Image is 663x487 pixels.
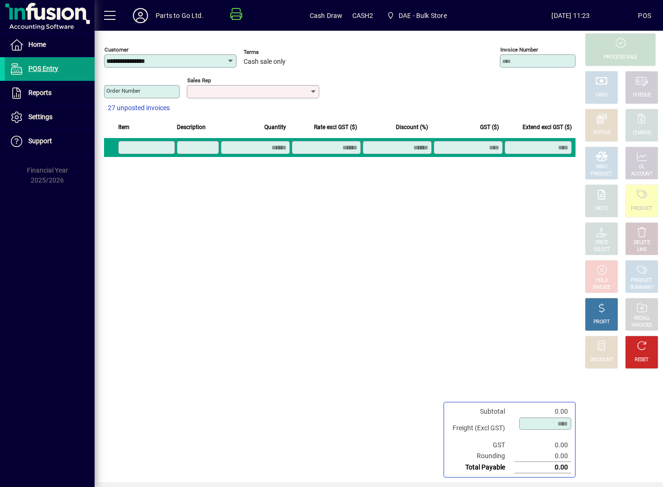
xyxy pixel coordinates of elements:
[5,81,95,105] a: Reports
[118,122,130,132] span: Item
[515,440,571,451] td: 0.00
[631,277,652,284] div: PRODUCT
[177,122,206,132] span: Description
[593,319,610,326] div: PROFIT
[593,284,610,291] div: INVOICE
[244,49,300,55] span: Terms
[156,8,204,23] div: Parts to Go Ltd.
[448,451,515,462] td: Rounding
[264,122,286,132] span: Quantity
[639,164,645,171] div: GL
[638,8,651,23] div: POS
[28,65,58,72] span: POS Entry
[310,8,343,23] span: Cash Draw
[28,113,52,121] span: Settings
[187,77,211,84] mat-label: Sales rep
[352,8,374,23] span: CASH2
[604,54,637,61] div: PROCESS SALE
[28,137,52,145] span: Support
[105,46,129,53] mat-label: Customer
[515,451,571,462] td: 0.00
[631,322,652,329] div: INVOICES
[448,406,515,417] td: Subtotal
[5,105,95,129] a: Settings
[634,315,650,322] div: RECALL
[593,130,611,137] div: EFTPOS
[504,8,638,23] span: [DATE] 11:23
[523,122,572,132] span: Extend excl GST ($)
[635,357,649,364] div: RESET
[591,171,612,178] div: PRODUCT
[399,8,447,23] span: DAE - Bulk Store
[500,46,538,53] mat-label: Invoice number
[28,89,52,96] span: Reports
[633,92,651,99] div: CHEQUE
[125,7,156,24] button: Profile
[244,58,286,66] span: Cash sale only
[637,246,646,253] div: LINE
[396,122,428,132] span: Discount (%)
[104,100,174,117] button: 27 unposted invoices
[515,406,571,417] td: 0.00
[448,417,515,440] td: Freight (Excl GST)
[590,357,613,364] div: DISCOUNT
[630,284,654,291] div: SUMMARY
[593,246,610,253] div: SELECT
[631,171,653,178] div: ACCOUNT
[108,103,170,113] span: 27 unposted invoices
[448,462,515,473] td: Total Payable
[596,164,607,171] div: MISC
[633,130,651,137] div: CHARGE
[5,33,95,57] a: Home
[448,440,515,451] td: GST
[634,239,650,246] div: DELETE
[106,87,140,94] mat-label: Order number
[383,7,450,24] span: DAE - Bulk Store
[595,205,608,212] div: NOTE
[5,130,95,153] a: Support
[314,122,357,132] span: Rate excl GST ($)
[595,277,608,284] div: HOLD
[28,41,46,48] span: Home
[595,92,608,99] div: CASH
[595,239,608,246] div: PRICE
[480,122,499,132] span: GST ($)
[515,462,571,473] td: 0.00
[631,205,652,212] div: PRODUCT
